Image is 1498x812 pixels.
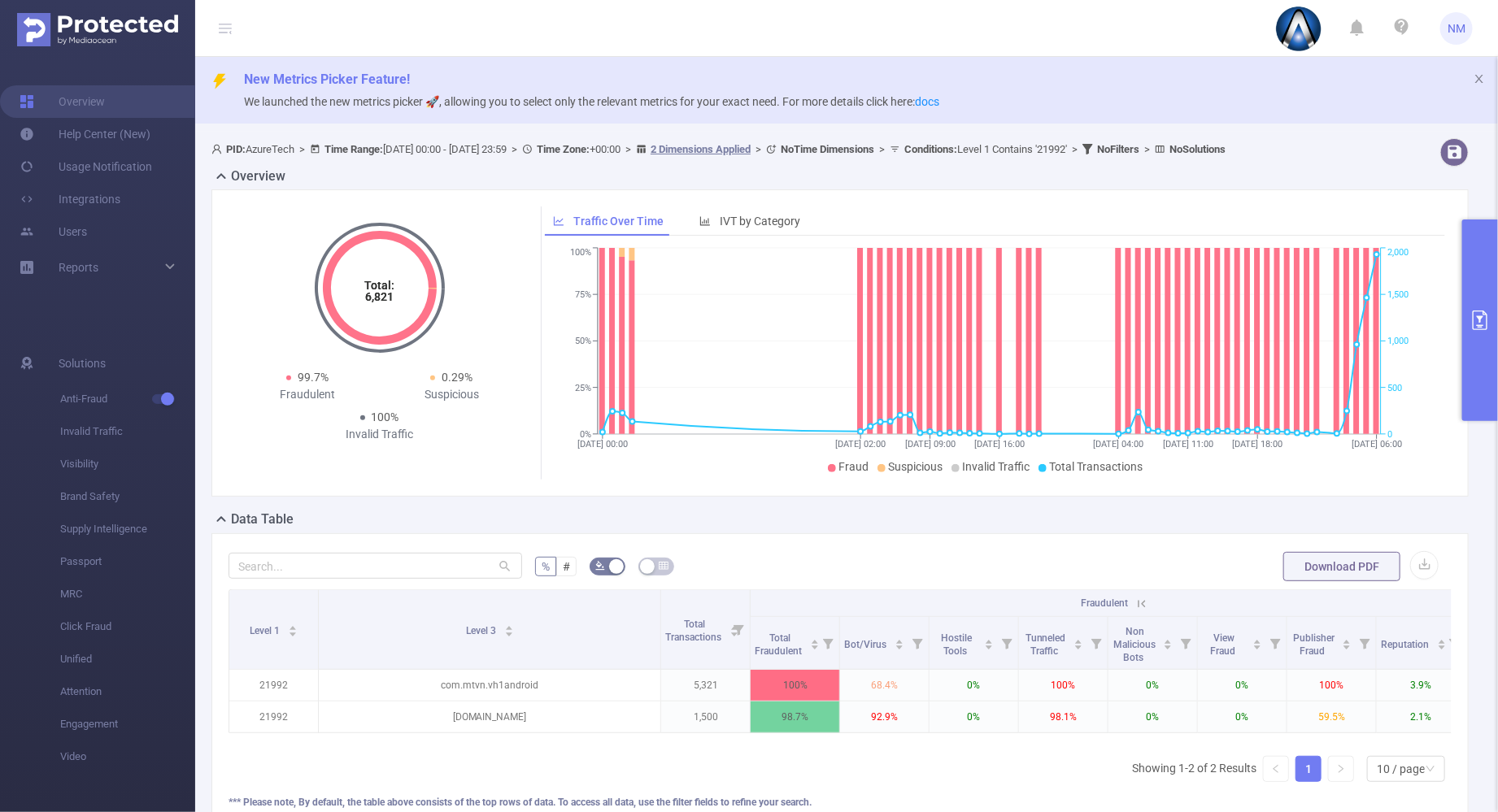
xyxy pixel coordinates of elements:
[231,167,285,186] h2: Overview
[751,670,839,701] p: 100%
[1174,617,1197,669] i: Filter menu
[580,429,591,440] tspan: 0%
[1139,143,1155,155] span: >
[575,383,591,393] tspan: 25%
[1253,637,1262,642] i: icon: caret-up
[298,371,329,384] span: 99.7%
[60,448,195,480] span: Visibility
[60,513,195,545] span: Supply Intelligence
[699,215,711,227] i: icon: bar-chart
[288,623,298,633] div: Sort
[563,560,570,573] span: #
[810,637,820,647] div: Sort
[288,623,297,628] i: icon: caret-up
[365,290,394,303] tspan: 6,821
[60,545,195,578] span: Passport
[659,561,668,571] i: icon: table
[781,143,874,155] b: No Time Dimensions
[307,426,452,443] div: Invalid Traffic
[1443,617,1465,669] i: Filter menu
[1387,289,1409,300] tspan: 1,500
[1438,643,1447,648] i: icon: caret-down
[1287,670,1376,701] p: 100%
[20,118,150,150] a: Help Center (New)
[895,637,904,647] div: Sort
[211,73,228,89] i: icon: thunderbolt
[974,439,1025,449] tspan: [DATE] 16:00
[904,143,957,155] b: Conditions :
[1082,597,1129,609] span: Fraudulent
[570,248,591,258] tspan: 100%
[60,480,195,513] span: Brand Safety
[1164,643,1173,648] i: icon: caret-down
[621,143,636,155] span: >
[59,261,98,274] span: Reports
[1377,757,1425,781] div: 10 / page
[1287,701,1376,732] p: 59.5%
[294,143,310,155] span: >
[1387,429,1392,440] tspan: 0
[20,85,105,118] a: Overview
[324,143,383,155] b: Time Range:
[20,215,87,248] a: Users
[1377,670,1465,701] p: 3.9%
[816,617,839,669] i: Filter menu
[1253,643,1262,648] i: icon: caret-down
[1019,701,1108,732] p: 98.1%
[1283,552,1400,581] button: Download PDF
[1074,637,1083,642] i: icon: caret-up
[507,143,522,155] span: >
[1336,764,1346,774] i: icon: right
[60,643,195,675] span: Unified
[372,410,399,423] span: 100%
[985,643,994,648] i: icon: caret-down
[995,617,1018,669] i: Filter menu
[840,670,929,701] p: 68.4%
[1169,143,1226,155] b: No Solutions
[553,215,564,227] i: icon: line-chart
[1387,337,1409,347] tspan: 1,000
[1381,639,1431,650] span: Reputation
[211,143,1226,155] span: AzureTech [DATE] 00:00 - [DATE] 23:59 +00:00
[963,460,1030,473] span: Invalid Traffic
[229,670,318,701] p: 21992
[1263,756,1289,782] li: Previous Page
[20,150,152,183] a: Usage Notification
[984,637,994,647] div: Sort
[727,590,750,669] i: Filter menu
[60,415,195,448] span: Invalid Traffic
[229,701,318,732] p: 21992
[231,510,294,529] h2: Data Table
[573,215,664,228] span: Traffic Over Time
[1293,632,1335,657] span: Publisher Fraud
[840,701,929,732] p: 92.9%
[1108,701,1197,732] p: 0%
[1050,460,1143,473] span: Total Transactions
[466,625,499,636] span: Level 3
[1067,143,1082,155] span: >
[229,795,1452,810] div: *** Please note, By default, the table above consists of the top rows of data. To access all data...
[651,143,751,155] u: 2 Dimensions Applied
[874,143,890,155] span: >
[1474,70,1485,88] button: icon: close
[915,95,939,108] a: docs
[1426,764,1435,775] i: icon: down
[1353,617,1376,669] i: Filter menu
[504,630,513,635] i: icon: caret-down
[1073,637,1083,647] div: Sort
[60,610,195,643] span: Click Fraud
[1164,637,1173,642] i: icon: caret-up
[319,670,660,701] p: com.mtvn.vh1android
[60,708,195,740] span: Engagement
[60,383,195,415] span: Anti-Fraud
[1019,670,1108,701] p: 100%
[226,143,246,155] b: PID:
[1198,670,1287,701] p: 0%
[1328,756,1354,782] li: Next Page
[895,643,904,648] i: icon: caret-down
[1438,637,1447,642] i: icon: caret-up
[235,386,380,403] div: Fraudulent
[1094,439,1144,449] tspan: [DATE] 04:00
[930,670,1018,701] p: 0%
[661,701,750,732] p: 1,500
